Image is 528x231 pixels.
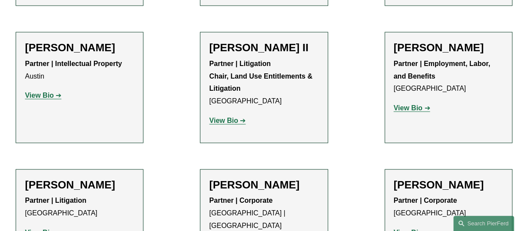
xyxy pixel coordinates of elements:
[25,92,53,99] strong: View Bio
[209,41,319,54] h2: [PERSON_NAME] II
[209,117,246,124] a: View Bio
[25,197,86,204] strong: Partner | Litigation
[209,197,272,204] strong: Partner | Corporate
[25,41,134,54] h2: [PERSON_NAME]
[25,195,134,220] p: [GEOGRAPHIC_DATA]
[209,117,238,124] strong: View Bio
[394,197,457,204] strong: Partner | Corporate
[25,92,61,99] a: View Bio
[394,60,492,80] strong: Partner | Employment, Labor, and Benefits
[209,60,314,92] strong: Partner | Litigation Chair, Land Use Entitlements & Litigation
[394,195,503,220] p: [GEOGRAPHIC_DATA]
[394,41,503,54] h2: [PERSON_NAME]
[209,58,319,108] p: [GEOGRAPHIC_DATA]
[394,104,422,112] strong: View Bio
[209,178,319,191] h2: [PERSON_NAME]
[453,216,514,231] a: Search this site
[25,60,122,67] strong: Partner | Intellectual Property
[394,104,430,112] a: View Bio
[394,58,503,95] p: [GEOGRAPHIC_DATA]
[25,178,134,191] h2: [PERSON_NAME]
[394,178,503,191] h2: [PERSON_NAME]
[25,58,134,83] p: Austin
